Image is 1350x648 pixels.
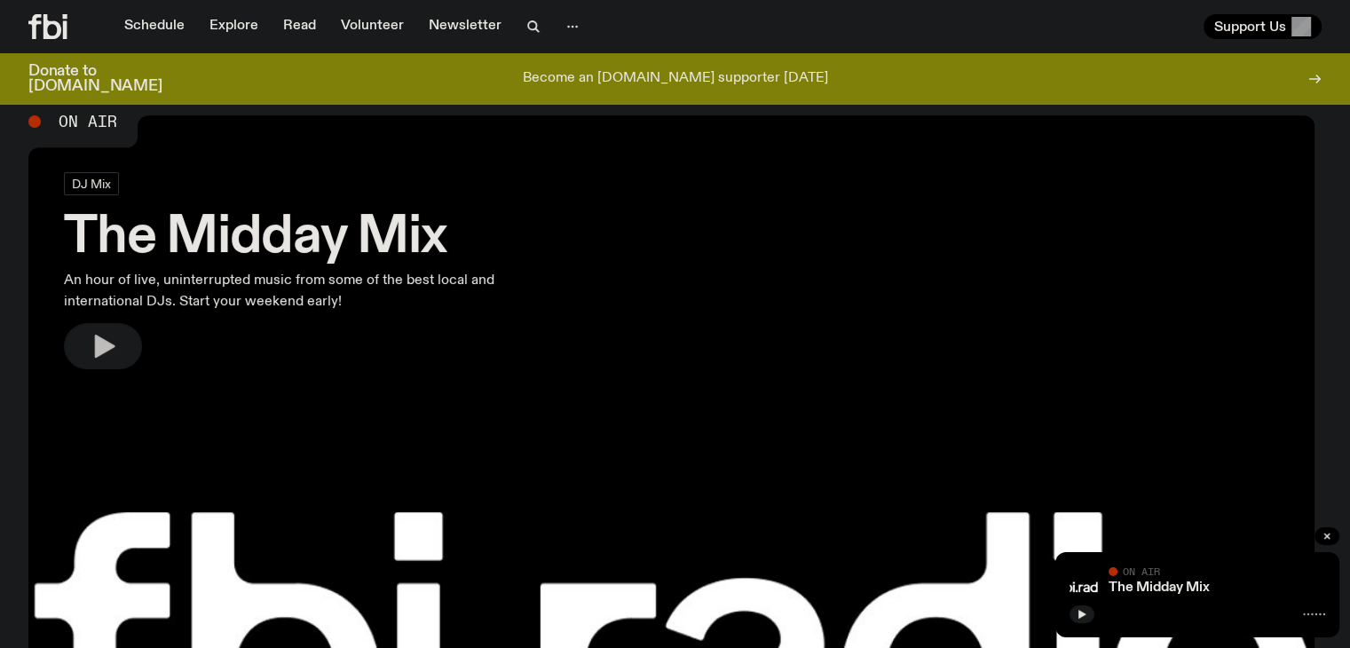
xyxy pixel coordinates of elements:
button: Support Us [1204,14,1322,39]
h3: Donate to [DOMAIN_NAME] [28,64,162,94]
h3: The Midday Mix [64,213,518,263]
a: Schedule [114,14,195,39]
p: Become an [DOMAIN_NAME] supporter [DATE] [523,71,828,87]
a: Newsletter [418,14,512,39]
span: On Air [1123,565,1160,577]
a: DJ Mix [64,172,119,195]
span: On Air [59,114,117,130]
a: Volunteer [330,14,414,39]
a: Explore [199,14,269,39]
p: An hour of live, uninterrupted music from some of the best local and international DJs. Start you... [64,270,518,312]
a: The Midday Mix [1109,581,1210,595]
a: The Midday MixAn hour of live, uninterrupted music from some of the best local and international ... [64,172,518,369]
span: Support Us [1214,19,1286,35]
a: Read [272,14,327,39]
span: DJ Mix [72,177,111,190]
